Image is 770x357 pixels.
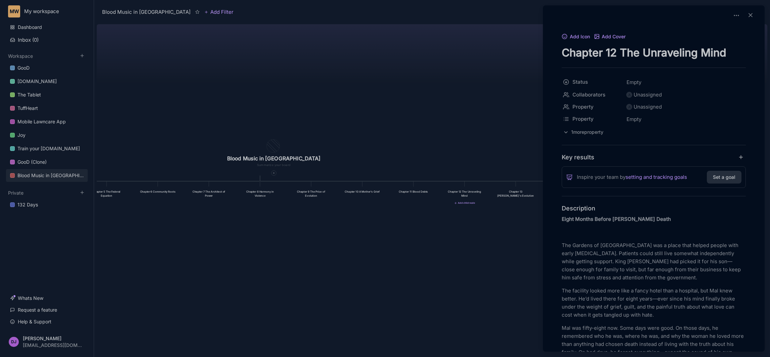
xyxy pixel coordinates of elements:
[562,76,746,89] div: StatusEmpty
[572,103,617,111] span: Property
[572,115,617,123] span: Property
[562,241,746,282] p: The Gardens of [GEOGRAPHIC_DATA] was a place that helped people with early [MEDICAL_DATA]. Patien...
[562,34,590,40] button: Add Icon
[560,101,624,113] button: Property
[738,154,746,160] button: add key result
[560,113,624,125] button: Property
[562,216,671,222] strong: Eight Months Before [PERSON_NAME] Death
[562,204,746,212] h4: Description
[572,78,617,86] span: Status
[562,46,746,59] textarea: node title
[562,89,746,101] div: CollaboratorsUnassigned
[562,101,746,113] div: PropertyUnassigned
[577,173,687,181] span: Inspire your team by
[572,91,617,99] span: Collaborators
[634,91,662,99] div: Unassigned
[634,103,662,111] div: Unassigned
[562,287,746,319] p: The facility looked more like a fancy hotel than a hospital, but Mal knew better. He’d lived ther...
[707,171,741,184] button: Set a goal
[560,89,624,101] button: Collaborators
[560,76,624,88] button: Status
[562,113,746,126] div: PropertyEmpty
[562,128,605,137] button: 1moreproperty
[594,34,626,40] button: Add Cover
[562,153,594,161] h4: Key results
[626,78,642,87] span: Empty
[626,115,642,124] span: Empty
[626,173,687,181] a: setting and tracking goals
